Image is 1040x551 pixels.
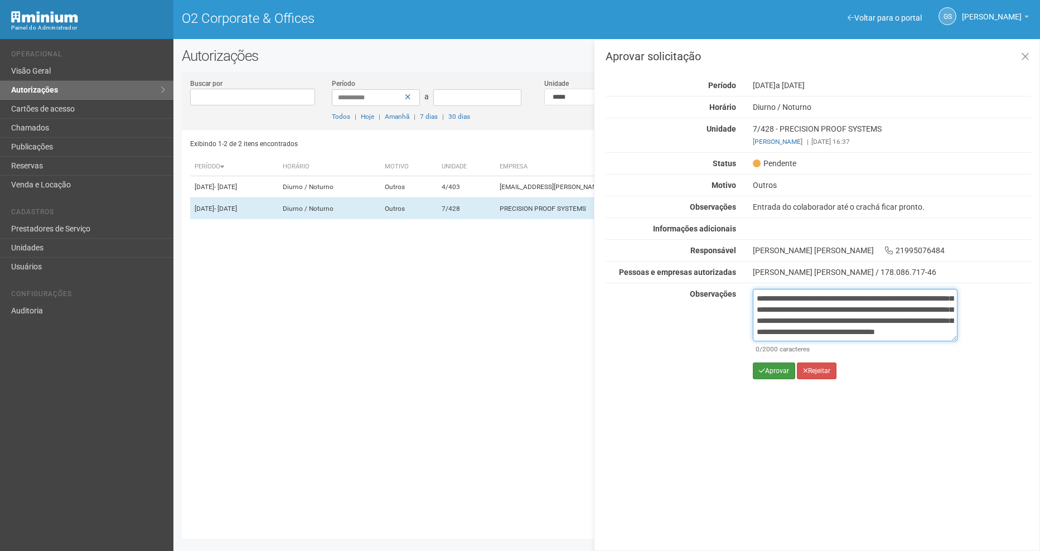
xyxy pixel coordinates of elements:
[744,80,1039,90] div: [DATE]
[744,180,1039,190] div: Outros
[708,81,736,90] strong: Período
[414,113,415,120] span: |
[962,14,1029,23] a: [PERSON_NAME]
[848,13,922,22] a: Voltar para o portal
[11,23,165,33] div: Painel do Administrador
[707,124,736,133] strong: Unidade
[753,362,795,379] button: Aprovar
[385,113,409,120] a: Amanhã
[442,113,444,120] span: |
[420,113,438,120] a: 7 dias
[544,79,569,89] label: Unidade
[939,7,956,25] a: GS
[361,113,374,120] a: Hoje
[690,246,736,255] strong: Responsável
[606,51,1031,62] h3: Aprovar solicitação
[355,113,356,120] span: |
[495,198,774,220] td: PRECISION PROOF SYSTEMS
[424,92,429,101] span: a
[190,198,278,220] td: [DATE]
[190,158,278,176] th: Período
[182,47,1032,64] h2: Autorizações
[744,202,1039,212] div: Entrada do colaborador até o crachá ficar pronto.
[214,183,237,191] span: - [DATE]
[380,158,437,176] th: Motivo
[712,181,736,190] strong: Motivo
[278,198,381,220] td: Diurno / Noturno
[756,344,955,354] div: /2000 caracteres
[753,158,796,168] span: Pendente
[744,124,1039,147] div: 7/428 - PRECISION PROOF SYSTEMS
[379,113,380,120] span: |
[807,138,809,146] span: |
[962,2,1022,21] span: Gabriela Souza
[1014,45,1037,69] a: Fechar
[653,224,736,233] strong: Informações adicionais
[332,113,350,120] a: Todos
[690,289,736,298] strong: Observações
[619,268,736,277] strong: Pessoas e empresas autorizadas
[182,11,598,26] h1: O2 Corporate & Offices
[278,158,381,176] th: Horário
[776,81,805,90] span: a [DATE]
[278,176,381,198] td: Diurno / Noturno
[495,158,774,176] th: Empresa
[495,176,774,198] td: [EMAIL_ADDRESS][PERSON_NAME][DOMAIN_NAME]
[744,245,1039,255] div: [PERSON_NAME] [PERSON_NAME] 21995076484
[190,136,603,152] div: Exibindo 1-2 de 2 itens encontrados
[756,345,760,353] span: 0
[753,138,802,146] a: [PERSON_NAME]
[11,11,78,23] img: Minium
[753,137,1031,147] div: [DATE] 16:37
[190,79,222,89] label: Buscar por
[214,205,237,212] span: - [DATE]
[709,103,736,112] strong: Horário
[11,50,165,62] li: Operacional
[190,176,278,198] td: [DATE]
[11,290,165,302] li: Configurações
[380,198,437,220] td: Outros
[380,176,437,198] td: Outros
[713,159,736,168] strong: Status
[332,79,355,89] label: Período
[11,208,165,220] li: Cadastros
[437,176,496,198] td: 4/403
[797,362,836,379] button: Rejeitar
[690,202,736,211] strong: Observações
[753,267,1031,277] div: [PERSON_NAME] [PERSON_NAME] / 178.086.717-46
[437,158,496,176] th: Unidade
[437,198,496,220] td: 7/428
[448,113,470,120] a: 30 dias
[744,102,1039,112] div: Diurno / Noturno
